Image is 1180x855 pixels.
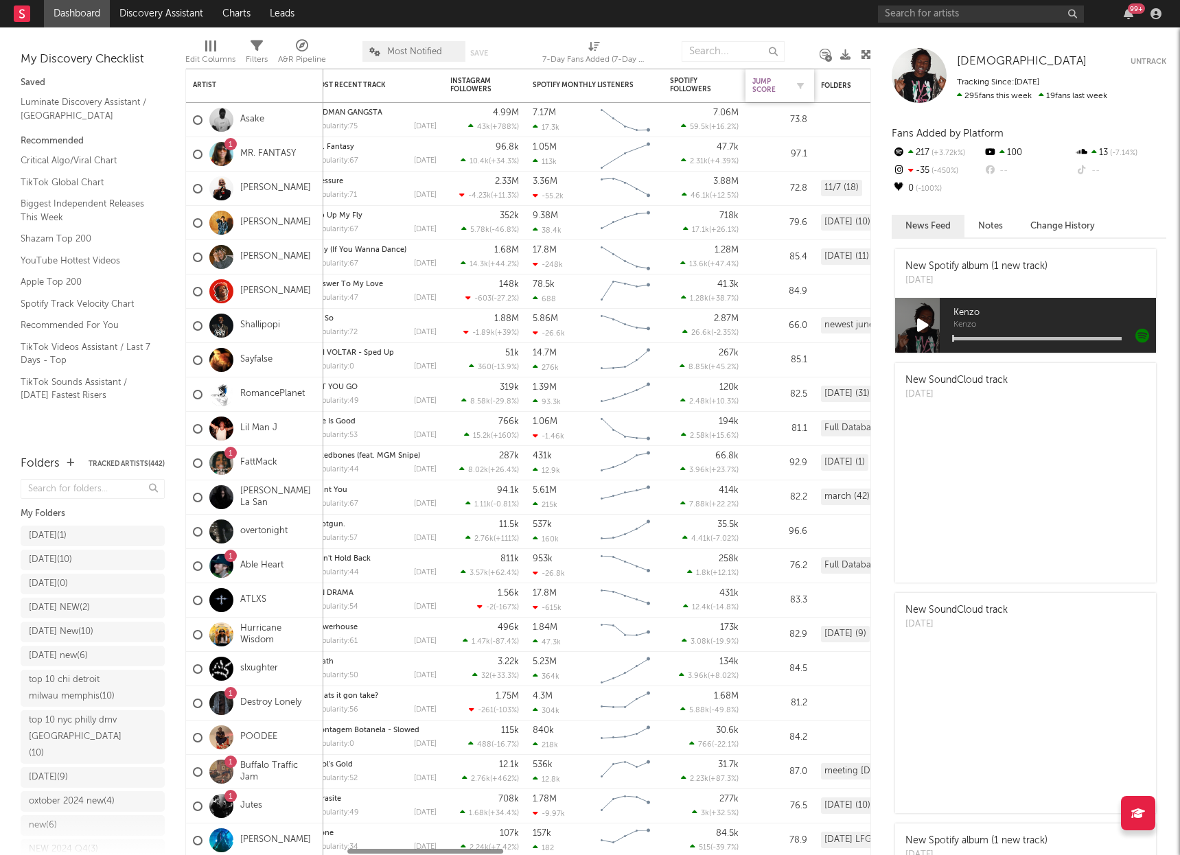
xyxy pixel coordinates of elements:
div: 0 [892,180,983,198]
div: 1.39M [533,383,557,392]
div: 7-Day Fans Added (7-Day Fans Added) [542,34,645,74]
div: 97.1 [752,146,807,163]
div: New SoundCloud track [905,373,1008,388]
div: [DATE] ( 1 ) [29,528,67,544]
span: +45.2 % [710,364,737,371]
div: 72.8 [752,180,807,197]
div: 73.8 [752,112,807,128]
span: +3.72k % [929,150,965,157]
span: -2.35 % [713,329,737,337]
div: 17.8M [533,246,557,255]
div: ( ) [469,362,519,371]
a: Spotify Track Velocity Chart [21,296,151,312]
a: slxughter [240,663,278,675]
a: Recommended For You [21,318,151,333]
span: -450 % [929,167,958,175]
span: +12.5 % [712,192,737,200]
div: Artist [193,81,296,89]
div: 85.4 [752,249,807,266]
button: Save [470,49,488,57]
span: +44.2 % [490,261,517,268]
div: Edit Columns [185,34,235,74]
a: Shazam Top 200 [21,231,151,246]
div: ( ) [683,225,739,234]
svg: Chart title [594,377,656,412]
div: Stay (If You Wanna Dance) [313,246,437,254]
span: 10.4k [470,158,489,165]
a: [PERSON_NAME] [240,251,311,263]
div: 287k [499,452,519,460]
div: 2.33M [495,177,519,186]
div: ( ) [464,431,519,440]
button: 99+ [1124,8,1133,19]
div: 194k [719,417,739,426]
span: 2.58k [690,432,709,440]
div: Filters [246,34,268,74]
span: +160 % [493,432,517,440]
a: Biggest Independent Releases This Week [21,196,151,224]
div: ( ) [459,191,519,200]
div: 41.3k [717,280,739,289]
div: [DATE] new ( 6 ) [29,648,88,664]
div: 120k [719,383,739,392]
div: new ( 6 ) [29,817,57,834]
a: Pressure [313,178,343,185]
a: Destroy Lonely [240,697,301,709]
div: [DATE] [905,274,1048,288]
span: +47.4 % [710,261,737,268]
a: Fool's Gold [313,761,353,769]
input: Search for folders... [21,479,165,499]
div: 1.06M [533,417,557,426]
div: 11/7 (18) [821,180,862,196]
a: [PERSON_NAME] [240,834,311,846]
a: Sayfalse [240,354,273,366]
span: 59.5k [690,124,709,131]
div: popularity: 75 [313,123,358,130]
div: Recommended [21,133,165,150]
div: [DATE] [414,260,437,268]
div: 766k [498,417,519,426]
div: ( ) [680,397,739,406]
div: Most Recent Track [313,81,416,89]
div: popularity: 47 [313,294,358,302]
span: Kenzo [953,305,1156,321]
a: [PERSON_NAME] [240,285,311,297]
div: 100 [983,144,1074,162]
div: -35 [892,162,983,180]
a: VAI VOLTAR - Sped Up [313,349,394,357]
span: +15.6 % [711,432,737,440]
span: +39 % [497,329,517,337]
a: shotgun. [313,521,345,528]
div: popularity: 71 [313,191,357,199]
div: ( ) [680,259,739,268]
div: ( ) [463,328,519,337]
div: 217 [892,144,983,162]
div: [DATE] [905,388,1008,401]
span: +34.3 % [491,158,517,165]
a: [PERSON_NAME] [240,183,311,194]
div: [DATE] [414,123,437,130]
a: RomancePlanet [240,388,305,400]
div: -55.2k [533,191,564,200]
div: popularity: 67 [313,260,358,268]
div: [DATE] [414,191,437,199]
div: 276k [533,363,559,372]
span: 43k [477,124,490,131]
button: Change History [1017,215,1109,237]
a: SIN DRAMA [313,589,354,597]
span: 8.85k [689,364,708,371]
div: 82.5 [752,386,807,403]
div: 1.05M [533,143,557,152]
div: 718k [719,211,739,220]
span: 8.58k [470,398,490,406]
svg: Chart title [594,103,656,137]
div: 84.9 [752,283,807,300]
div: top 10 chi detroit milwau memphis ( 10 ) [29,672,126,705]
div: 14.7M [533,349,557,358]
button: Filter by Jump Score [794,79,807,93]
a: [DATE] NEW(2) [21,598,165,618]
div: Answer To My Love [313,281,437,288]
div: [DATE] (1) [821,454,868,471]
div: [DATE] [414,329,437,336]
div: Pressure [313,178,437,185]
